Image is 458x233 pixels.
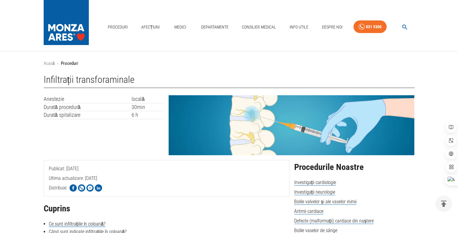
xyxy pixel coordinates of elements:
[44,95,132,103] td: Anestezie
[44,60,415,67] nav: breadcrumb
[169,95,414,155] img: Infiltrații transforaminale | Infiltratii coloana | MONZA ARES
[86,184,94,192] img: Share on Facebook Messenger
[294,189,335,195] span: Investigații neurologie
[44,204,289,213] h2: Cuprins
[70,184,77,192] img: Share on Facebook
[44,111,132,119] td: Durată spitalizare
[44,61,55,66] a: Acasă
[49,175,97,205] span: Ultima actualizare: [DATE]
[49,166,79,195] span: Publicat: [DATE]
[95,184,102,192] img: Share on LinkedIn
[57,60,58,67] li: ›
[319,21,345,33] a: Despre Noi
[44,103,132,111] td: Durată procedură
[294,199,357,205] span: Bolile valvelor și ale vaselor inimii
[294,162,415,172] h2: Procedurile Noastre
[294,218,374,224] span: Defecte (malformații) cardiace din naștere
[132,103,164,111] td: 30min
[105,21,130,33] a: Proceduri
[139,21,162,33] a: Afecțiuni
[294,208,323,214] span: Aritmii cardiace
[49,184,67,192] p: Distribuie:
[61,60,78,67] p: Proceduri
[354,20,387,33] a: 031 9300
[78,184,85,192] img: Share on WhatsApp
[435,195,452,212] button: delete
[132,95,164,103] td: locală
[171,21,190,33] a: Medici
[294,180,336,186] span: Investigații cardiologie
[239,21,279,33] a: Consilier Medical
[287,21,311,33] a: Info Utile
[49,221,105,227] a: Ce sunt infiltrațiile în coloană?
[199,21,231,33] a: Departamente
[44,74,415,88] h1: Infiltrații transforaminale
[132,111,164,119] td: 6 h
[366,23,382,31] div: 031 9300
